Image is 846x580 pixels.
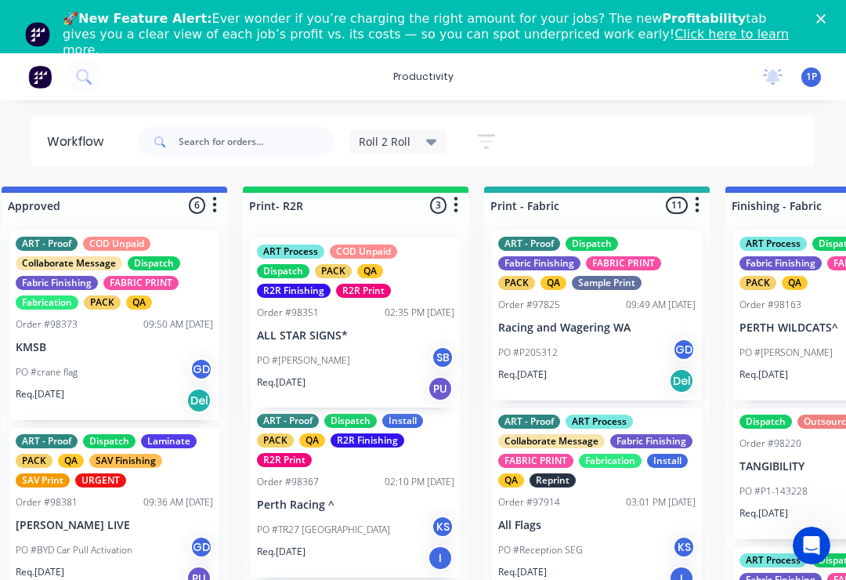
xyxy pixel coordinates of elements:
p: Req. [DATE] [498,368,547,382]
div: Dispatch [128,256,180,270]
p: All Flags [498,519,696,532]
b: New Feature Alert: [78,11,212,26]
div: ART - Proof [498,415,560,429]
div: FABRIC PRINT [103,276,179,290]
div: Reprint [530,473,576,488]
div: PACK [16,454,52,468]
div: ART - ProofCOD UnpaidCollaborate MessageDispatchFabric FinishingFABRIC PRINTFabricationPACKQAOrde... [9,230,219,420]
p: Req. [DATE] [739,506,788,520]
div: Order #98220 [739,437,801,451]
div: Fabrication [579,454,642,468]
div: FABRIC PRINT [586,256,661,270]
div: Order #98381 [16,495,78,509]
div: ART Process [739,553,807,567]
p: PO #Reception SEG [498,543,583,557]
div: Dispatch [83,434,136,448]
p: Racing and Wagering WA [498,321,696,335]
input: Search for orders... [179,126,334,158]
div: KS [672,535,696,559]
div: Collaborate Message [498,434,605,448]
div: ART Process [566,415,633,429]
div: R2R Print [257,453,312,467]
p: Req. [DATE] [257,545,305,559]
iframe: Intercom live chat [793,527,830,564]
p: KMSB [16,341,213,354]
img: Factory [28,65,52,89]
div: 09:36 AM [DATE] [143,495,213,509]
div: 🚀 Ever wonder if you’re charging the right amount for your jobs? The new tab gives you a clear vi... [63,11,796,58]
div: 02:10 PM [DATE] [385,475,454,489]
div: Fabric Finishing [610,434,692,448]
div: 03:01 PM [DATE] [626,495,696,509]
div: Dispatch [324,414,377,428]
div: GD [190,535,213,559]
div: QA [782,276,808,290]
div: Fabric Finishing [739,256,822,270]
div: Order #98163 [739,298,801,312]
p: Req. [DATE] [16,565,64,579]
div: PACK [257,433,294,448]
div: Fabric Finishing [498,256,580,270]
div: QA [498,473,524,488]
div: Dispatch [566,237,618,251]
div: FABRIC PRINT [498,454,573,468]
div: PACK [84,295,121,310]
p: PO #P1-143228 [739,484,808,498]
div: QA [299,433,325,448]
div: Order #98373 [16,317,78,332]
p: Req. [DATE] [739,368,788,382]
div: KS [431,515,454,538]
div: ART - Proof [16,434,78,448]
p: Req. [DATE] [16,387,64,401]
div: QA [126,295,152,310]
b: Profitability [662,11,746,26]
div: ART Process [739,237,807,251]
p: Perth Racing ^ [257,498,454,512]
p: [PERSON_NAME] LIVE [16,519,213,532]
div: ART - Proof [257,414,319,428]
div: Install [382,414,423,428]
div: Workflow [47,132,111,151]
div: productivity [385,65,461,89]
p: PO #[PERSON_NAME] [739,346,833,360]
div: PACK [739,276,776,290]
div: Order #97825 [498,298,560,312]
div: URGENT [75,473,126,488]
div: Fabrication [16,295,78,310]
p: PO #BYD Car Pull Activation [16,543,132,557]
div: I [428,546,453,571]
div: R2R Finishing [331,433,404,448]
div: Del [669,368,694,393]
span: Roll 2 Roll [359,133,410,150]
div: Fabric Finishing [16,276,98,290]
div: Order #98367 [257,475,319,489]
p: PO #crane flag [16,365,78,379]
div: Order #97914 [498,495,560,509]
p: PO #P205312 [498,346,558,360]
div: PACK [498,276,535,290]
div: QA [58,454,84,468]
div: GD [672,338,696,361]
div: SAV Print [16,473,70,488]
div: Close [816,14,832,24]
div: Dispatch [739,415,792,429]
div: GD [190,357,213,381]
p: PO #TR27 [GEOGRAPHIC_DATA] [257,523,390,537]
div: ART - ProofDispatchInstallPACKQAR2R FinishingR2R PrintOrder #9836702:10 PM [DATE]Perth Racing ^PO... [251,408,461,578]
div: ART - Proof [498,237,560,251]
div: QA [540,276,566,290]
div: 09:49 AM [DATE] [626,298,696,312]
div: Install [647,454,688,468]
div: SAV Finishing [89,454,162,468]
div: COD Unpaid [83,237,150,251]
a: Click here to learn more. [63,27,789,57]
div: ART - ProofDispatchFabric FinishingFABRIC PRINTPACKQASample PrintOrder #9782509:49 AM [DATE]Racin... [492,230,702,401]
div: Collaborate Message [16,256,122,270]
span: 1P [806,70,817,84]
div: Sample Print [572,276,642,290]
div: ART - Proof [16,237,78,251]
div: Del [186,388,211,413]
div: Laminate [141,434,197,448]
img: Profile image for Team [25,22,50,47]
p: Req. [DATE] [498,565,547,579]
